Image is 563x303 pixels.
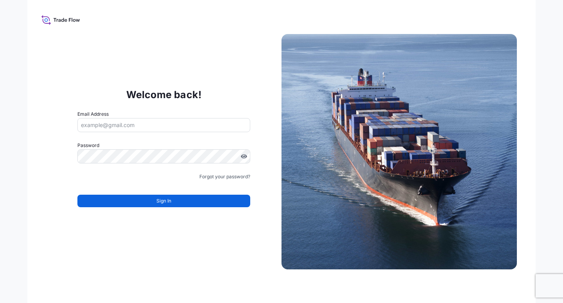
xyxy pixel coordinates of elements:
[281,34,517,269] img: Ship illustration
[77,118,250,132] input: example@gmail.com
[156,197,171,205] span: Sign In
[77,195,250,207] button: Sign In
[241,153,247,160] button: Show password
[199,173,250,181] a: Forgot your password?
[77,110,109,118] label: Email Address
[77,142,250,149] label: Password
[126,88,202,101] p: Welcome back!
